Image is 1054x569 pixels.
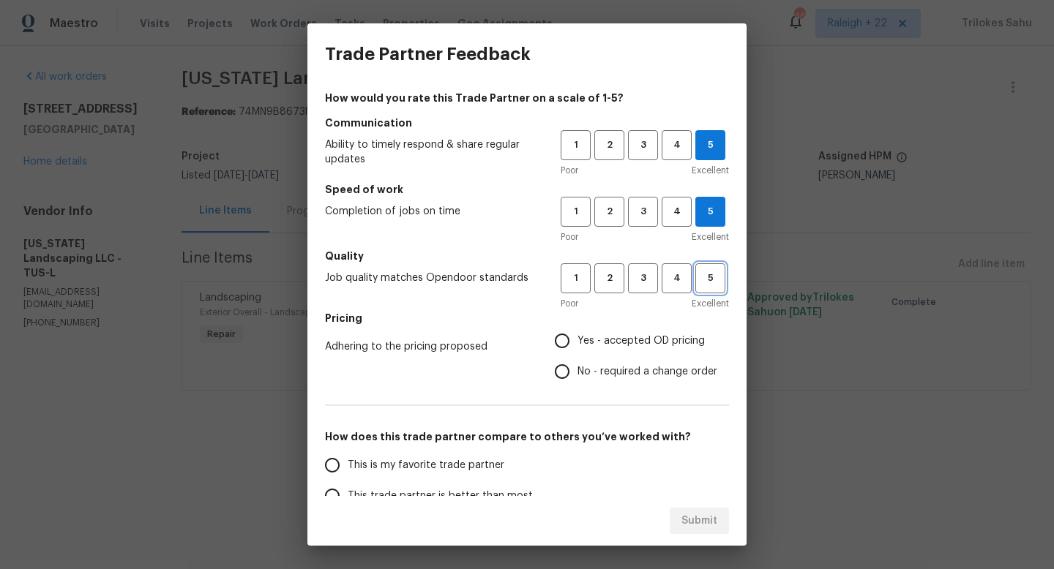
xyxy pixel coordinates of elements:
button: 4 [662,263,692,293]
button: 5 [695,263,725,293]
span: Ability to timely respond & share regular updates [325,137,537,167]
span: 4 [663,203,690,220]
button: 2 [594,130,624,160]
h3: Trade Partner Feedback [325,44,531,64]
span: 3 [629,203,657,220]
span: 1 [562,137,589,154]
button: 2 [594,263,624,293]
span: Excellent [692,296,729,311]
h5: Pricing [325,311,729,325]
h5: Quality [325,249,729,263]
h5: Speed of work [325,182,729,197]
span: Excellent [692,230,729,244]
span: 1 [562,270,589,287]
span: 4 [663,270,690,287]
span: 2 [596,270,623,287]
span: 3 [629,137,657,154]
span: 2 [596,203,623,220]
span: Excellent [692,163,729,178]
span: This is my favorite trade partner [348,458,504,473]
span: 1 [562,203,589,220]
div: Pricing [555,325,729,387]
button: 3 [628,130,658,160]
span: Poor [561,163,578,178]
h5: How does this trade partner compare to others you’ve worked with? [325,429,729,444]
span: Completion of jobs on time [325,204,537,219]
span: 5 [696,137,725,154]
span: Yes - accepted OD pricing [578,334,705,349]
button: 3 [628,263,658,293]
span: 2 [596,137,623,154]
button: 4 [662,197,692,227]
span: Adhering to the pricing proposed [325,339,531,354]
span: 3 [629,270,657,287]
button: 3 [628,197,658,227]
span: This trade partner is better than most [348,489,533,504]
h4: How would you rate this Trade Partner on a scale of 1-5? [325,91,729,105]
span: Poor [561,296,578,311]
button: 4 [662,130,692,160]
span: No - required a change order [578,364,717,380]
button: 5 [695,130,725,160]
button: 1 [561,130,591,160]
button: 1 [561,197,591,227]
span: Poor [561,230,578,244]
button: 5 [695,197,725,227]
button: 2 [594,197,624,227]
button: 1 [561,263,591,293]
span: 4 [663,137,690,154]
h5: Communication [325,116,729,130]
span: 5 [697,270,724,287]
span: 5 [696,203,725,220]
span: Job quality matches Opendoor standards [325,271,537,285]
